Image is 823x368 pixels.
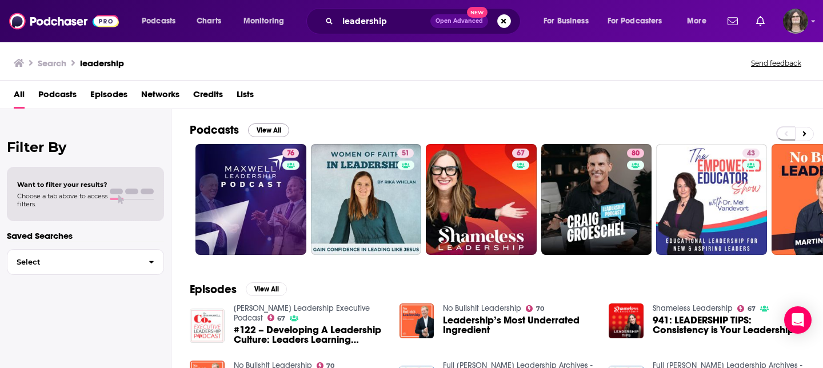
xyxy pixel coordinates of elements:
[234,325,386,345] a: #122 – Developing A Leadership Culture: Leaders Learning Leadership
[287,148,294,159] span: 76
[536,12,603,30] button: open menu
[512,149,529,158] a: 67
[600,12,679,30] button: open menu
[687,13,706,29] span: More
[267,314,286,321] a: 67
[541,144,652,255] a: 80
[742,149,760,158] a: 43
[338,12,430,30] input: Search podcasts, credits, & more...
[190,282,287,297] a: EpisodesView All
[544,13,589,29] span: For Business
[656,144,767,255] a: 43
[653,315,805,335] a: 941: LEADERSHIP TIPS: Consistency is Your Leadership Superpower
[467,7,488,18] span: New
[748,58,805,68] button: Send feedback
[317,8,532,34] div: Search podcasts, credits, & more...
[7,230,164,241] p: Saved Searches
[90,85,127,109] a: Episodes
[632,148,640,159] span: 80
[783,9,808,34] span: Logged in as jack14248
[9,10,119,32] img: Podchaser - Follow, Share and Rate Podcasts
[7,139,164,155] h2: Filter By
[38,58,66,69] h3: Search
[243,13,284,29] span: Monitoring
[141,85,179,109] a: Networks
[748,306,756,311] span: 67
[190,309,225,343] img: #122 – Developing A Leadership Culture: Leaders Learning Leadership
[679,12,721,30] button: open menu
[277,316,285,321] span: 67
[234,303,370,323] a: Maxwell Leadership Executive Podcast
[7,258,139,266] span: Select
[402,148,409,159] span: 51
[436,18,483,24] span: Open Advanced
[536,306,544,311] span: 70
[747,148,755,159] span: 43
[17,181,107,189] span: Want to filter your results?
[609,303,644,338] img: 941: LEADERSHIP TIPS: Consistency is Your Leadership Superpower
[627,149,644,158] a: 80
[311,144,422,255] a: 51
[14,85,25,109] a: All
[235,12,299,30] button: open menu
[608,13,662,29] span: For Podcasters
[430,14,488,28] button: Open AdvancedNew
[526,305,544,312] a: 70
[38,85,77,109] a: Podcasts
[443,315,595,335] a: Leadership’s Most Underrated Ingredient
[7,249,164,275] button: Select
[443,303,521,313] a: No Bullsh!t Leadership
[237,85,254,109] a: Lists
[653,303,733,313] a: Shameless Leadership
[517,148,525,159] span: 67
[17,192,107,208] span: Choose a tab above to access filters.
[195,144,306,255] a: 76
[282,149,299,158] a: 76
[193,85,223,109] a: Credits
[190,123,239,137] h2: Podcasts
[248,123,289,137] button: View All
[723,11,742,31] a: Show notifications dropdown
[189,12,228,30] a: Charts
[142,13,175,29] span: Podcasts
[737,305,756,312] a: 67
[80,58,124,69] h3: leadership
[134,12,190,30] button: open menu
[784,306,812,334] div: Open Intercom Messenger
[752,11,769,31] a: Show notifications dropdown
[783,9,808,34] button: Show profile menu
[246,282,287,296] button: View All
[426,144,537,255] a: 67
[397,149,414,158] a: 51
[190,282,237,297] h2: Episodes
[783,9,808,34] img: User Profile
[197,13,221,29] span: Charts
[190,123,289,137] a: PodcastsView All
[399,303,434,338] img: Leadership’s Most Underrated Ingredient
